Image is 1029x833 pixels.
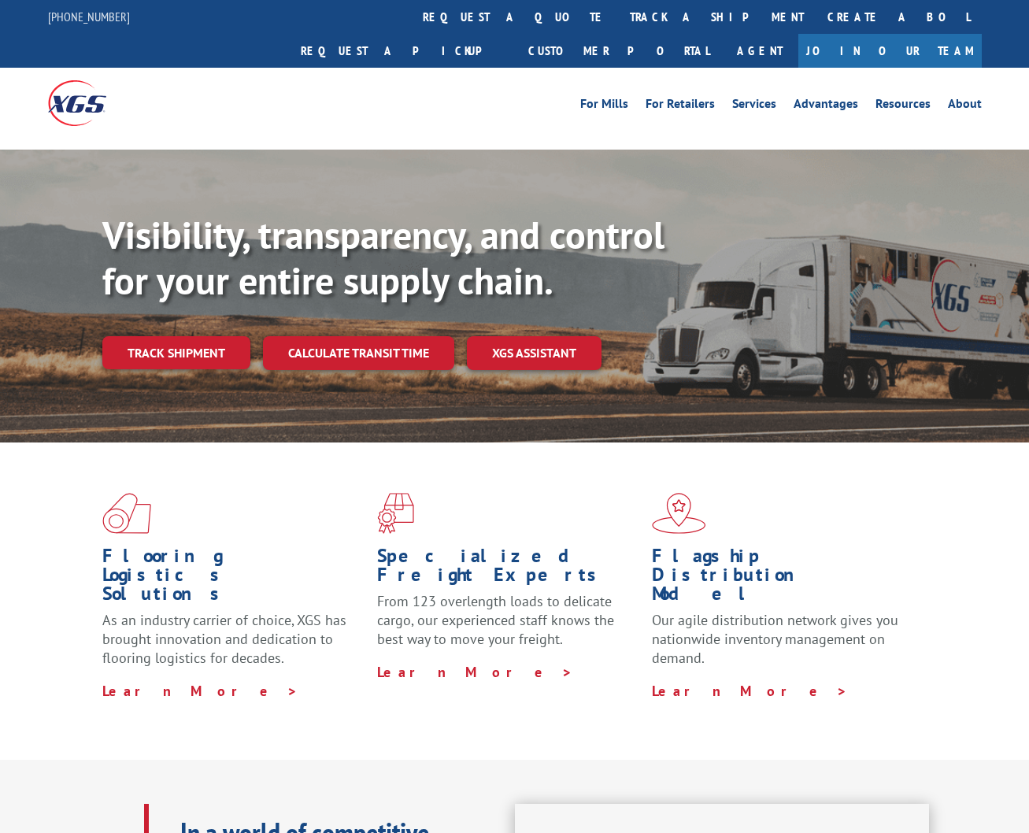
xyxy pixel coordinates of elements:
span: As an industry carrier of choice, XGS has brought innovation and dedication to flooring logistics... [102,611,346,667]
a: Advantages [794,98,858,115]
a: Calculate transit time [263,336,454,370]
a: Resources [875,98,931,115]
a: About [948,98,982,115]
b: Visibility, transparency, and control for your entire supply chain. [102,210,664,305]
a: Customer Portal [516,34,721,68]
a: Learn More > [652,682,848,700]
a: Learn More > [377,663,573,681]
a: Agent [721,34,798,68]
h1: Specialized Freight Experts [377,546,640,592]
a: For Retailers [646,98,715,115]
a: XGS ASSISTANT [467,336,601,370]
img: xgs-icon-flagship-distribution-model-red [652,493,706,534]
a: Request a pickup [289,34,516,68]
a: Services [732,98,776,115]
h1: Flagship Distribution Model [652,546,915,611]
img: xgs-icon-focused-on-flooring-red [377,493,414,534]
span: Our agile distribution network gives you nationwide inventory management on demand. [652,611,898,667]
h1: Flooring Logistics Solutions [102,546,365,611]
img: xgs-icon-total-supply-chain-intelligence-red [102,493,151,534]
a: Track shipment [102,336,250,369]
a: Learn More > [102,682,298,700]
a: For Mills [580,98,628,115]
a: Join Our Team [798,34,982,68]
a: [PHONE_NUMBER] [48,9,130,24]
p: From 123 overlength loads to delicate cargo, our experienced staff knows the best way to move you... [377,592,640,662]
